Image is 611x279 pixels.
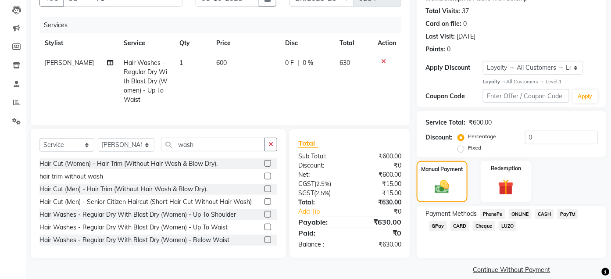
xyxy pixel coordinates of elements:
div: 37 [462,7,469,16]
div: ₹600.00 [469,118,492,127]
span: Payment Methods [425,209,477,218]
div: hair trim without wash [39,172,103,181]
span: ONLINE [509,209,532,219]
span: 2.5% [316,180,329,187]
div: Last Visit: [425,32,455,41]
strong: Loyalty → [483,79,506,85]
div: Payable: [292,217,350,227]
th: Disc [280,33,334,53]
div: ₹0 [350,161,408,170]
span: | [297,58,299,68]
span: 600 [216,59,227,67]
span: 2.5% [316,190,329,197]
div: Balance : [292,240,350,249]
span: 630 [339,59,350,67]
div: ₹15.00 [350,189,408,198]
div: ₹630.00 [350,240,408,249]
span: [PERSON_NAME] [45,59,94,67]
label: Percentage [468,132,496,140]
th: Action [372,33,401,53]
div: Discount: [292,161,350,170]
div: ₹15.00 [350,179,408,189]
div: ₹600.00 [350,170,408,179]
div: ( ) [292,179,350,189]
input: Search or Scan [161,138,265,151]
div: Service Total: [425,118,465,127]
img: _cash.svg [430,179,454,195]
span: 0 % [303,58,313,68]
div: Total: [292,198,350,207]
label: Manual Payment [421,165,463,173]
span: Cheque [473,221,495,231]
div: ₹0 [360,207,408,216]
div: Hair Cut (Women) - Hair Trim (Without Hair Wash & Blow Dry). [39,159,218,168]
div: Hair Washes - Regular Dry With Blast Dry (Women) - Up To Shoulder [39,210,236,219]
div: Discount: [425,133,453,142]
span: CGST [298,180,314,188]
div: Card on file: [425,19,461,29]
th: Price [211,33,280,53]
a: Continue Without Payment [418,265,605,275]
th: Qty [174,33,211,53]
th: Stylist [39,33,119,53]
span: PhonePe [480,209,505,219]
input: Enter Offer / Coupon Code [483,89,569,103]
div: Hair Washes - Regular Dry With Blast Dry (Women) - Up To Waist [39,223,228,232]
th: Total [334,33,372,53]
div: Sub Total: [292,152,350,161]
span: CARD [450,221,469,231]
th: Service [119,33,175,53]
label: Fixed [468,144,481,152]
div: Total Visits: [425,7,460,16]
div: Paid: [292,228,350,238]
span: Total [298,139,318,148]
span: GPay [429,221,447,231]
div: Apply Discount [425,63,483,72]
div: Coupon Code [425,92,483,101]
div: [DATE] [457,32,475,41]
div: ₹630.00 [350,198,408,207]
div: Points: [425,45,445,54]
div: ₹0 [350,228,408,238]
div: 0 [447,45,450,54]
a: Add Tip [292,207,360,216]
span: CASH [535,209,554,219]
span: 0 F [285,58,294,68]
span: LUZO [499,221,517,231]
span: PayTM [557,209,579,219]
div: ( ) [292,189,350,198]
label: Redemption [491,165,521,172]
div: Hair Cut (Men) - Hair Trim (Without Hair Wash & Blow Dry). [39,185,207,194]
div: 0 [463,19,467,29]
div: Services [40,17,408,33]
div: All Customers → Level 1 [483,78,598,86]
span: SGST [298,189,314,197]
div: ₹630.00 [350,217,408,227]
div: Hair Washes - Regular Dry With Blast Dry (Women) - Below Waist [39,236,229,245]
span: Hair Washes - Regular Dry With Blast Dry (Women) - Up To Waist [124,59,168,104]
div: Hair Cut (Men) - Senior Citizen Haircut (Short Hair Cut Without Hair Wash) [39,197,252,207]
button: Apply [573,90,598,103]
img: _gift.svg [493,178,518,197]
span: 1 [179,59,183,67]
div: ₹600.00 [350,152,408,161]
div: Net: [292,170,350,179]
